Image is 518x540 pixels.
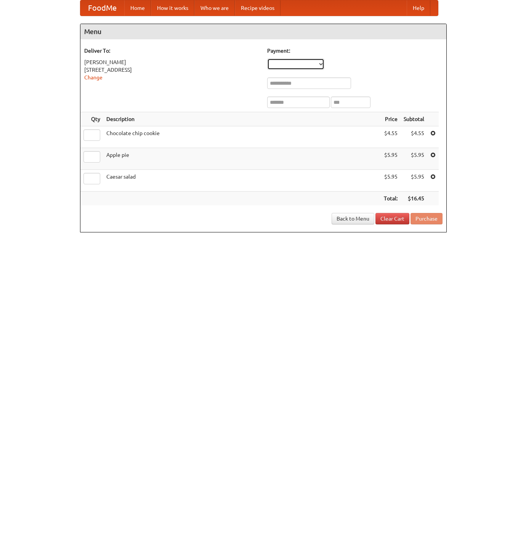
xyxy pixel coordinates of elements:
a: How it works [151,0,194,16]
h4: Menu [80,24,446,39]
td: $5.95 [401,148,427,170]
a: FoodMe [80,0,124,16]
a: Clear Cart [375,213,409,224]
div: [STREET_ADDRESS] [84,66,260,74]
td: $5.95 [401,170,427,192]
td: $4.55 [381,126,401,148]
h5: Deliver To: [84,47,260,55]
th: Subtotal [401,112,427,126]
th: Description [103,112,381,126]
td: Chocolate chip cookie [103,126,381,148]
td: $4.55 [401,126,427,148]
a: Recipe videos [235,0,281,16]
button: Purchase [411,213,443,224]
th: Price [381,112,401,126]
h5: Payment: [267,47,443,55]
a: Home [124,0,151,16]
a: Change [84,74,103,81]
a: Help [407,0,430,16]
th: Qty [80,112,103,126]
a: Back to Menu [332,213,374,224]
td: $5.95 [381,170,401,192]
td: $5.95 [381,148,401,170]
a: Who we are [194,0,235,16]
th: Total: [381,192,401,206]
td: Apple pie [103,148,381,170]
th: $16.45 [401,192,427,206]
td: Caesar salad [103,170,381,192]
div: [PERSON_NAME] [84,58,260,66]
